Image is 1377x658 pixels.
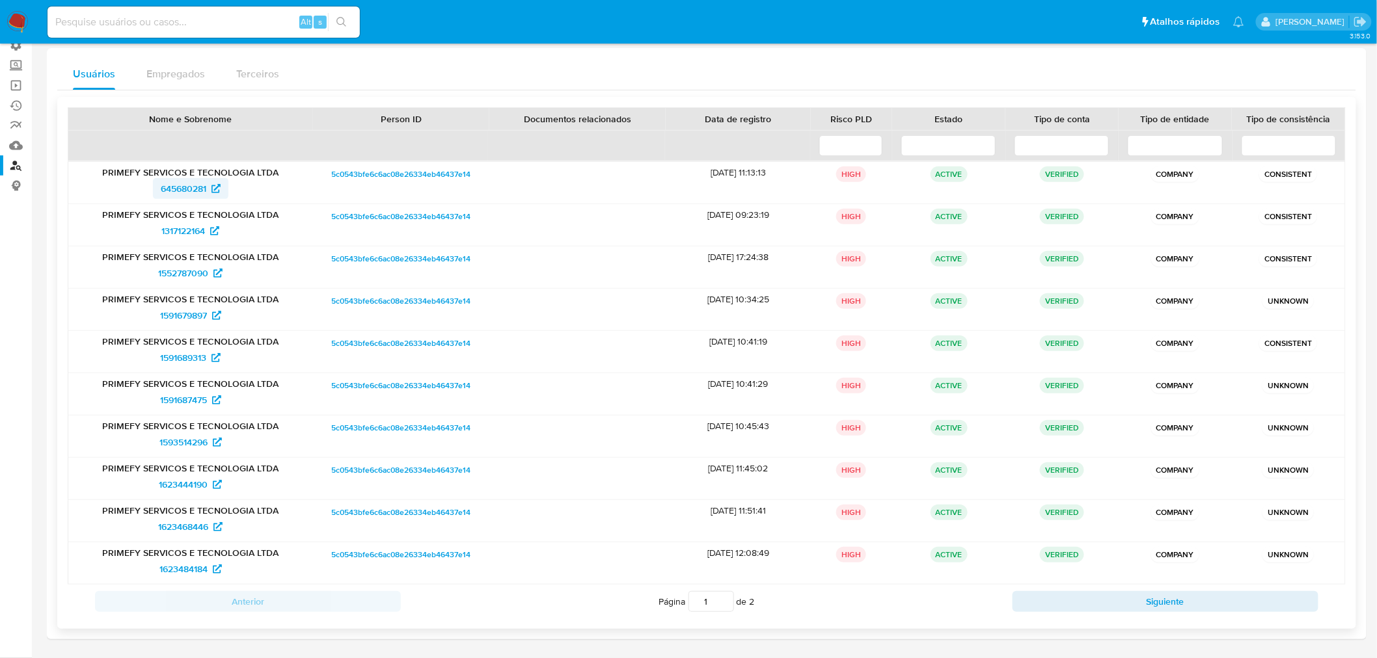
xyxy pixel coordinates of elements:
[318,16,322,28] span: s
[1354,15,1367,29] a: Sair
[1275,16,1349,28] p: sabrina.lima@mercadopago.com.br
[328,13,355,31] button: search-icon
[1151,15,1220,29] span: Atalhos rápidos
[48,14,360,31] input: Pesquise usuários ou casos...
[1350,31,1370,41] span: 3.153.0
[301,16,311,28] span: Alt
[1233,16,1244,27] a: Notificações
